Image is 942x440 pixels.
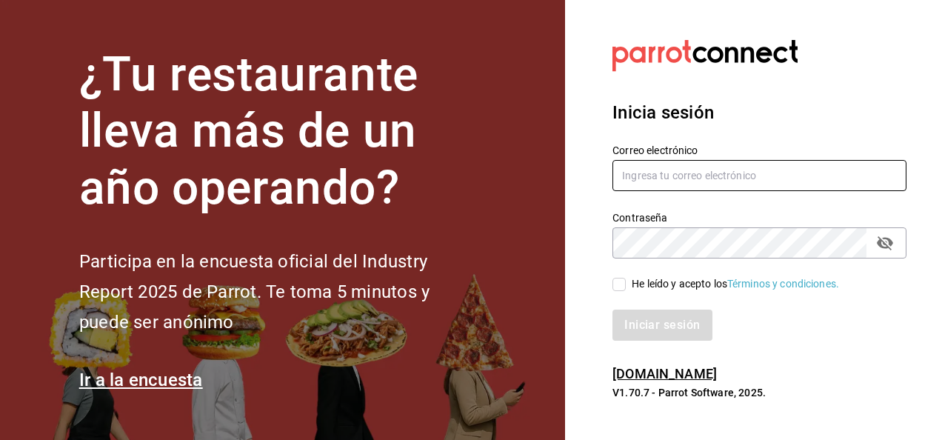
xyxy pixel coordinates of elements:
[612,366,717,381] a: [DOMAIN_NAME]
[872,230,898,256] button: passwordField
[612,99,906,126] h3: Inicia sesión
[612,385,906,400] p: V1.70.7 - Parrot Software, 2025.
[79,247,479,337] h2: Participa en la encuesta oficial del Industry Report 2025 de Parrot. Te toma 5 minutos y puede se...
[727,278,839,290] a: Términos y condiciones.
[612,212,906,222] label: Contraseña
[79,47,479,217] h1: ¿Tu restaurante lleva más de un año operando?
[612,160,906,191] input: Ingresa tu correo electrónico
[632,276,839,292] div: He leído y acepto los
[612,144,906,155] label: Correo electrónico
[79,370,203,390] a: Ir a la encuesta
